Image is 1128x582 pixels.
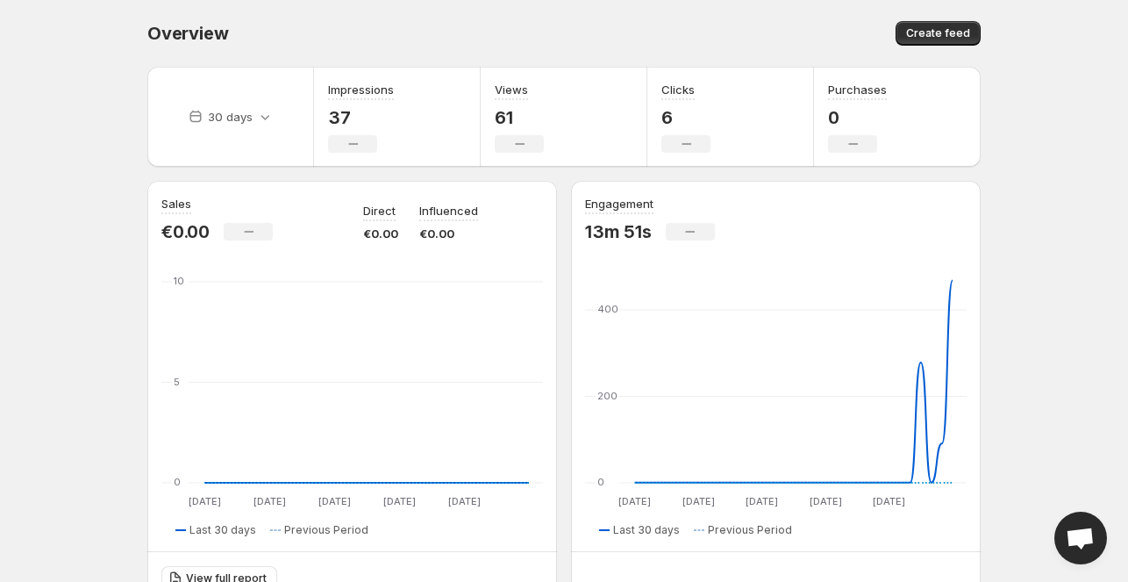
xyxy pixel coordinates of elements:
p: 61 [495,107,544,128]
text: [DATE] [318,495,351,507]
h3: Engagement [585,195,653,212]
text: 10 [174,275,184,287]
p: €0.00 [161,221,210,242]
span: Overview [147,23,228,44]
button: Create feed [896,21,981,46]
p: 37 [328,107,394,128]
text: [DATE] [253,495,286,507]
p: Direct [363,202,396,219]
p: 13m 51s [585,221,652,242]
span: Create feed [906,26,970,40]
text: 0 [174,476,181,488]
p: 0 [828,107,887,128]
text: [DATE] [383,495,416,507]
p: 30 days [208,108,253,126]
span: Last 30 days [613,523,680,537]
text: 400 [597,303,618,315]
text: [DATE] [618,495,651,507]
h3: Purchases [828,81,887,98]
p: Influenced [419,202,478,219]
h3: Sales [161,195,191,212]
text: [DATE] [746,495,778,507]
p: €0.00 [419,225,478,242]
text: [DATE] [189,495,221,507]
span: Previous Period [284,523,368,537]
a: Open chat [1054,512,1107,564]
span: Previous Period [708,523,792,537]
h3: Impressions [328,81,394,98]
text: [DATE] [682,495,715,507]
text: [DATE] [810,495,842,507]
h3: Views [495,81,528,98]
span: Last 30 days [189,523,256,537]
text: 5 [174,376,180,388]
text: [DATE] [873,495,905,507]
text: [DATE] [448,495,481,507]
text: 200 [597,390,618,402]
p: €0.00 [363,225,398,242]
p: 6 [661,107,710,128]
text: 0 [597,476,604,488]
h3: Clicks [661,81,695,98]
